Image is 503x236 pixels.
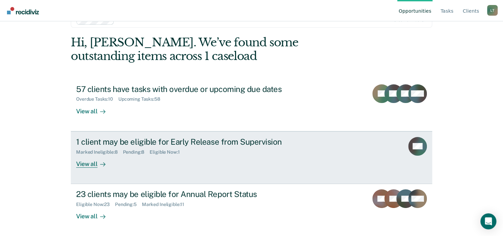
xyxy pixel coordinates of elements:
[76,202,115,207] div: Eligible Now : 23
[115,202,142,207] div: Pending : 5
[487,5,498,16] button: Profile dropdown button
[76,189,310,199] div: 23 clients may be eligible for Annual Report Status
[76,137,310,147] div: 1 client may be eligible for Early Release from Supervision
[150,149,185,155] div: Eligible Now : 1
[71,131,432,184] a: 1 client may be eligible for Early Release from SupervisionMarked Ineligible:8Pending:8Eligible N...
[71,36,360,63] div: Hi, [PERSON_NAME]. We’ve found some outstanding items across 1 caseload
[76,155,113,168] div: View all
[71,79,432,131] a: 57 clients have tasks with overdue or upcoming due datesOverdue Tasks:10Upcoming Tasks:58View all
[76,84,310,94] div: 57 clients have tasks with overdue or upcoming due dates
[118,96,166,102] div: Upcoming Tasks : 58
[487,5,498,16] div: L T
[123,149,150,155] div: Pending : 8
[480,213,496,229] div: Open Intercom Messenger
[7,7,39,14] img: Recidiviz
[76,102,113,115] div: View all
[142,202,189,207] div: Marked Ineligible : 11
[76,207,113,220] div: View all
[76,96,118,102] div: Overdue Tasks : 10
[76,149,123,155] div: Marked Ineligible : 8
